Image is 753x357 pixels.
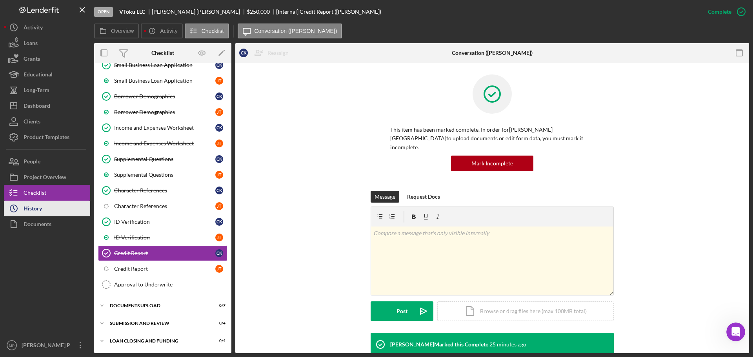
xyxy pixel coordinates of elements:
[215,140,223,147] div: J T
[135,247,147,260] button: Send a message…
[98,277,227,292] a: Approval to Underwrite
[110,321,206,326] div: SUBMISSION AND REVIEW
[211,321,226,326] div: 0 / 4
[4,154,90,169] button: People
[123,3,138,18] button: Home
[4,35,90,51] button: Loans
[98,57,227,73] a: Small Business Loan ApplicationCK
[489,341,526,348] time: 2025-09-19 21:15
[107,232,151,249] div: Thank you!
[22,4,35,17] img: Profile image for Christina
[4,67,90,82] button: Educational
[4,337,90,353] button: MP[PERSON_NAME] P
[700,4,749,20] button: Complete
[6,200,69,217] div: Noted, thank you![PERSON_NAME] • 33m ago
[4,51,90,67] button: Grants
[267,45,289,61] div: Reassign
[4,82,90,98] button: Long-Term
[24,185,46,203] div: Checklist
[53,177,151,194] div: Attentions to [PERSON_NAME].
[35,73,144,120] div: Thank you, we realized the invoice was sent to our CFO, so that he must forward it to Accounting,...
[238,24,342,38] button: Conversation ([PERSON_NAME])
[407,191,440,203] div: Request Docs
[4,185,90,201] button: Checklist
[235,45,296,61] button: CKReassign
[94,7,113,17] div: Open
[6,69,151,130] div: Michiyo says…
[114,250,215,256] div: Credit Report
[215,155,223,163] div: C K
[114,156,215,162] div: Supplemental Questions
[215,265,223,273] div: J T
[24,51,40,69] div: Grants
[24,35,38,53] div: Loans
[215,218,223,226] div: C K
[119,9,145,15] b: VToku LLC
[25,250,31,257] button: Gif picker
[20,337,71,355] div: [PERSON_NAME] P
[37,250,44,257] button: Upload attachment
[38,4,89,10] h1: [PERSON_NAME]
[13,50,122,58] div: [PERSON_NAME]
[215,249,223,257] div: C K
[43,112,139,118] a: [EMAIL_ADDRESS][DOMAIN_NAME]
[6,130,151,177] div: Christina says…
[28,69,151,124] div: Thank you, we realized the invoice was sent to our CFO, so that he must forward it to Accounting,...
[451,156,533,171] button: Mark Incomplete
[114,109,215,115] div: Borrower Demographics
[4,169,90,185] button: Project Overview
[98,104,227,120] a: Borrower DemographicsJT
[12,250,18,257] button: Emoji picker
[211,303,226,308] div: 0 / 7
[215,234,223,241] div: J T
[390,341,488,348] div: [PERSON_NAME] Marked this Complete
[151,50,174,56] div: Checklist
[4,20,90,35] button: Activity
[6,177,151,200] div: Michiyo says…
[708,4,731,20] div: Complete
[114,62,215,68] div: Small Business Loan Application
[211,339,226,343] div: 0 / 4
[114,187,215,194] div: Character References
[452,50,533,56] div: Conversation ([PERSON_NAME])
[24,129,69,147] div: Product Templates
[276,9,381,15] div: [Internal] Credit Report ([PERSON_NAME])
[24,82,49,100] div: Long-Term
[111,28,134,34] label: Overview
[255,28,337,34] label: Conversation ([PERSON_NAME])
[13,135,122,166] div: Noted, I will pass your message along to our billing team. Is there a designated name to go with ...
[6,130,129,170] div: Noted, I will pass your message along to our billing team. Is there a designated name to go with ...
[24,20,43,37] div: Activity
[98,151,227,167] a: Supplemental QuestionsCK
[403,191,444,203] button: Request Docs
[24,201,42,218] div: History
[4,201,90,216] button: History
[114,140,215,147] div: Income and Expenses Worksheet
[98,198,227,214] a: Character ReferencesJT
[50,250,56,257] button: Start recording
[215,92,223,100] div: C K
[6,232,151,258] div: Michiyo says…
[24,154,40,171] div: People
[371,191,399,203] button: Message
[202,28,224,34] label: Checklist
[114,125,215,131] div: Income and Expenses Worksheet
[4,114,90,129] button: Clients
[24,67,53,84] div: Educational
[6,200,151,232] div: Christina says…
[4,216,90,232] button: Documents
[471,156,513,171] div: Mark Incomplete
[13,8,122,38] div: Thank you for reaching out. I have deactivated [PERSON_NAME] access. Could you tell me more about...
[24,98,50,116] div: Dashboard
[215,124,223,132] div: C K
[215,171,223,179] div: J T
[215,61,223,69] div: C K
